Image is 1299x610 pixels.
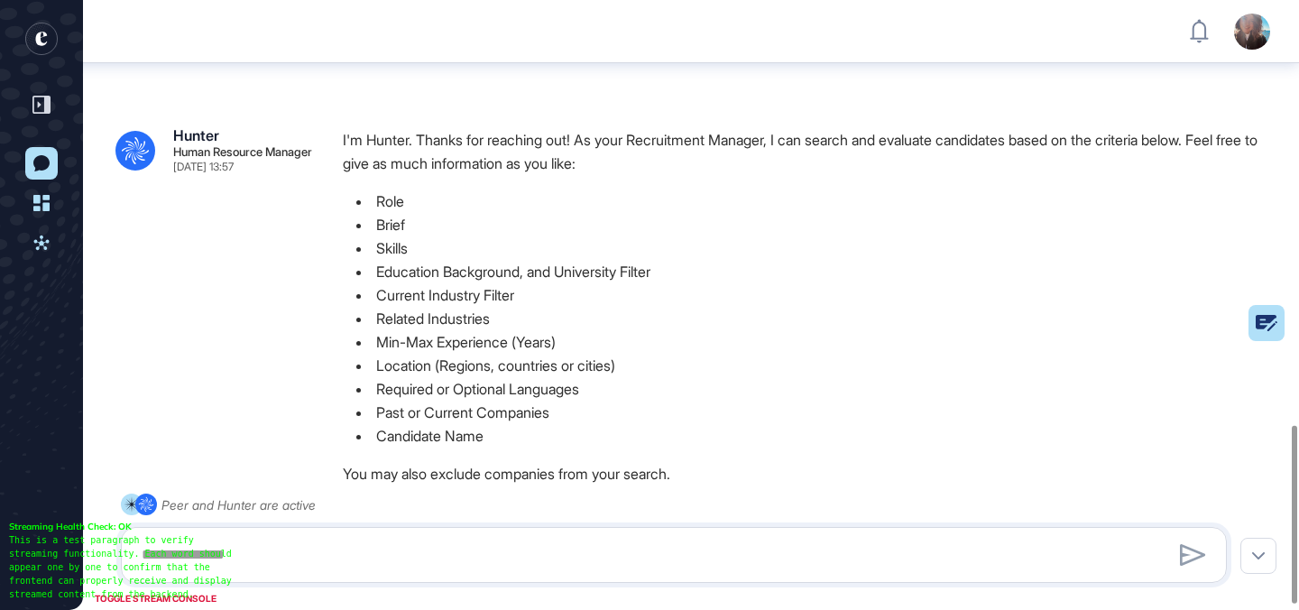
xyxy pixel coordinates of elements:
[343,236,1281,260] li: Skills
[343,283,1281,307] li: Current Industry Filter
[90,587,221,610] div: TOGGLE STREAM CONSOLE
[343,213,1281,236] li: Brief
[173,162,234,172] div: [DATE] 13:57
[343,377,1281,401] li: Required or Optional Languages
[343,307,1281,330] li: Related Industries
[1234,14,1270,50] img: user-avatar
[343,189,1281,213] li: Role
[343,128,1281,175] p: I'm Hunter. Thanks for reaching out! As your Recruitment Manager, I can search and evaluate candi...
[161,494,316,516] div: Peer and Hunter are active
[343,401,1281,424] li: Past or Current Companies
[343,462,1281,485] p: You may also exclude companies from your search.
[173,128,219,143] div: Hunter
[343,260,1281,283] li: Education Background, and University Filter
[343,354,1281,377] li: Location (Regions, countries or cities)
[25,23,58,55] div: entrapeer-logo
[343,424,1281,448] li: Candidate Name
[343,330,1281,354] li: Min-Max Experience (Years)
[173,146,312,158] div: Human Resource Manager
